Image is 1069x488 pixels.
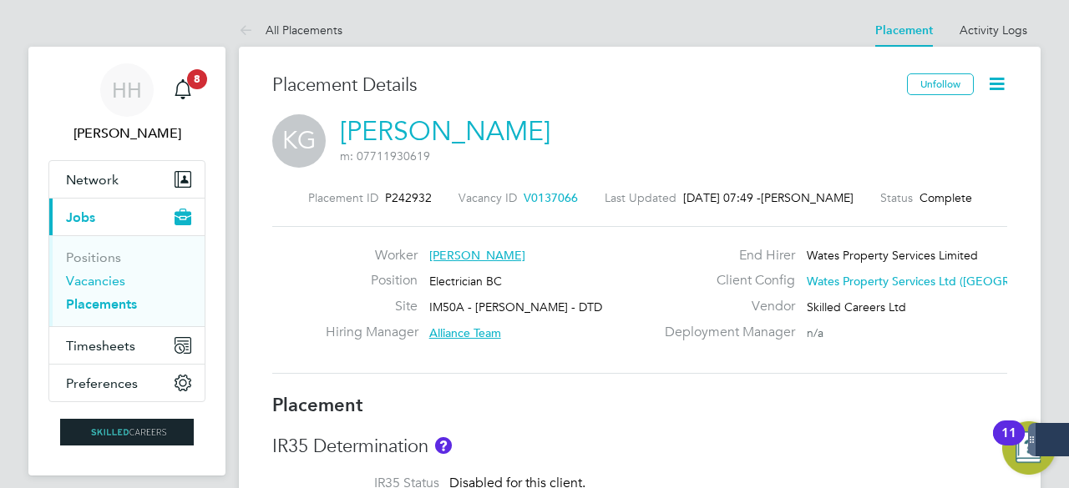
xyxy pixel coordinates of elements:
[60,419,194,445] img: skilledcareers-logo-retina.png
[683,190,761,205] span: [DATE] 07:49 -
[48,419,205,445] a: Go to home page
[875,23,933,38] a: Placement
[49,365,205,401] button: Preferences
[239,23,342,38] a: All Placements
[340,148,430,164] span: m: 07711930619
[429,274,502,289] span: Electrician BC
[66,338,135,354] span: Timesheets
[340,115,550,148] a: [PERSON_NAME]
[66,375,138,391] span: Preferences
[524,190,578,205] span: V0137066
[66,273,125,289] a: Vacancies
[326,247,418,264] label: Worker
[187,69,207,89] span: 8
[605,190,676,205] label: Last Updated
[308,190,378,205] label: Placement ID
[907,73,974,95] button: Unfollow
[272,114,326,168] span: KG
[920,190,972,205] span: Complete
[880,190,913,205] label: Status
[28,47,225,475] nav: Main navigation
[326,272,418,289] label: Position
[112,79,142,101] span: HH
[459,190,517,205] label: Vacancy ID
[66,249,121,265] a: Positions
[761,190,854,205] span: [PERSON_NAME]
[166,63,200,117] a: 8
[1002,421,1056,475] button: Open Resource Center, 11 new notifications
[807,299,906,314] span: Skilled Careers Ltd
[49,235,205,326] div: Jobs
[385,190,432,205] span: P242932
[655,324,795,341] label: Deployment Manager
[326,298,418,315] label: Site
[66,209,95,225] span: Jobs
[66,296,137,312] a: Placements
[48,123,205,143] span: Holly Hammatt
[66,172,119,188] span: Network
[429,299,602,314] span: IM50A - [PERSON_NAME] - DTD
[960,23,1027,38] a: Activity Logs
[272,73,894,98] h3: Placement Details
[272,435,1007,459] h3: IR35 Determination
[49,199,205,235] button: Jobs
[48,63,205,143] a: HH[PERSON_NAME]
[272,394,363,416] b: Placement
[49,327,205,364] button: Timesheets
[429,325,501,340] span: Alliance Team
[655,272,795,289] label: Client Config
[1001,433,1016,455] div: 11
[655,247,795,264] label: End Hirer
[326,324,418,341] label: Hiring Manager
[807,325,823,340] span: n/a
[655,298,795,315] label: Vendor
[429,248,525,263] span: [PERSON_NAME]
[807,248,978,263] span: Wates Property Services Limited
[435,437,452,454] button: About IR35
[49,161,205,198] button: Network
